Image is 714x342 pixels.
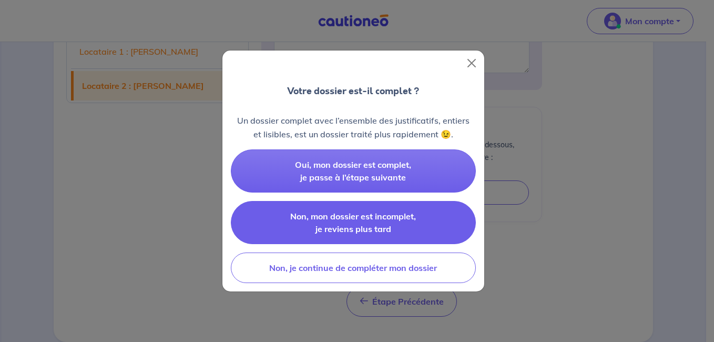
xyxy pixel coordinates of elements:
[290,211,416,234] span: Non, mon dossier est incomplet, je reviens plus tard
[231,201,476,244] button: Non, mon dossier est incomplet, je reviens plus tard
[231,253,476,283] button: Non, je continue de compléter mon dossier
[287,84,419,98] p: Votre dossier est-il complet ?
[269,263,437,273] span: Non, je continue de compléter mon dossier
[231,149,476,193] button: Oui, mon dossier est complet, je passe à l’étape suivante
[463,55,480,72] button: Close
[231,114,476,141] p: Un dossier complet avec l’ensemble des justificatifs, entiers et lisibles, est un dossier traité ...
[295,159,411,183] span: Oui, mon dossier est complet, je passe à l’étape suivante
